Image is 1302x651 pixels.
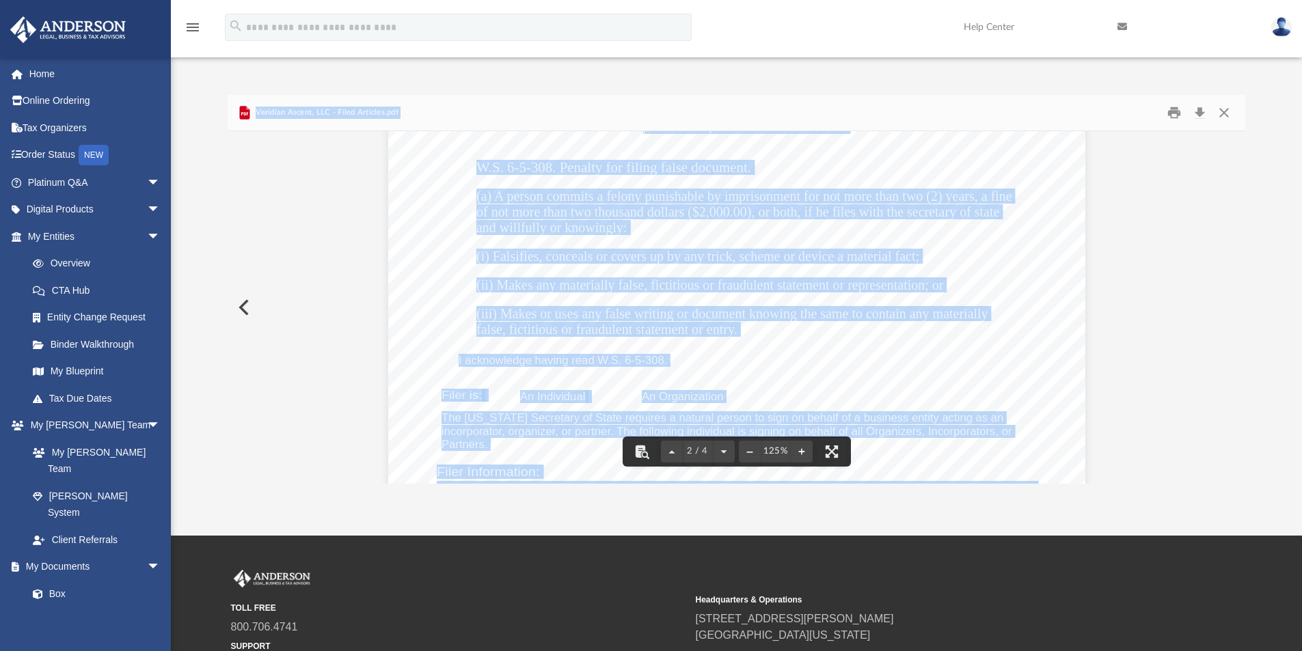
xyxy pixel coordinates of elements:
[817,437,847,467] button: Enter fullscreen
[5,5,200,18] div: Outline
[10,141,181,169] a: Order StatusNEW
[79,145,109,165] div: NEW
[442,439,488,451] span: Partners.
[761,447,791,456] div: Current zoom level
[442,413,1003,424] span: The [US_STATE] Secretary of State requires a natural person to sign on behalf of a business entit...
[10,60,181,87] a: Home
[10,169,181,196] a: Platinum Q&Aarrow_drop_down
[1271,17,1292,37] img: User Pic
[696,594,1151,606] small: Headquarters & Operations
[643,122,847,134] span: prosecution pursuant to W.S. 6-5-308.
[185,26,201,36] a: menu
[147,196,174,224] span: arrow_drop_down
[476,322,737,336] span: false, fictitious or fraudulent statement or entry.
[476,221,627,234] span: and willfully or knowingly:
[476,161,751,174] span: W.S. 6-5-308. Penalty for filing false document.
[185,19,201,36] i: menu
[19,385,181,412] a: Tax Due Dates
[739,437,761,467] button: Zoom out
[437,466,540,478] span: Filer Information:
[642,391,723,403] span: An Organization
[1212,102,1236,124] button: Close
[147,553,174,581] span: arrow_drop_down
[19,277,181,304] a: CTA Hub
[10,196,181,223] a: Digital Productsarrow_drop_down
[19,482,174,526] a: [PERSON_NAME] System
[21,18,74,29] a: Back to Top
[459,355,667,367] span: I acknowledge having read W.S. 6-5-308.
[228,131,1246,484] div: Document Viewer
[6,16,130,43] img: Anderson Advisors Platinum Portal
[228,288,258,327] button: Previous File
[627,437,657,467] button: Toggle findbar
[231,570,313,587] img: Anderson Advisors Platinum Portal
[19,304,181,331] a: Entity Change Request
[1161,102,1188,124] button: Print
[661,437,683,467] button: Previous page
[476,278,944,292] span: (ii) Makes any materially false, fictitious or fraudulent statement or representation; or
[19,250,181,277] a: Overview
[10,114,181,141] a: Tax Organizers
[520,391,585,403] span: An Individual
[442,426,1012,438] span: incorporator, organizer, or partner. The following individual is signing on behalf of all Organiz...
[683,447,713,456] span: 2 / 4
[228,131,1246,484] div: File preview
[1187,102,1212,124] button: Download
[16,95,38,107] span: 16 px
[10,553,174,581] a: My Documentsarrow_drop_down
[19,580,167,607] a: Box
[5,43,200,58] h3: Style
[228,18,243,33] i: search
[228,95,1246,484] div: Preview
[791,437,813,467] button: Zoom in
[19,358,174,385] a: My Blueprint
[476,205,999,219] span: of not more than two thousand dollars ($2,000.00), or both, if he files with the secretary of state
[476,249,919,263] span: (i) Falsifies, conceals or covers up by any trick, scheme or device a material fact;
[147,223,174,251] span: arrow_drop_down
[476,307,988,320] span: (iii) Makes or uses any false writing or document knowing the same to contain any materially
[19,331,181,358] a: Binder Walkthrough
[442,390,482,402] span: Filer is:
[147,169,174,197] span: arrow_drop_down
[476,189,1012,203] span: (a) A person commits a felony punishable by imprisonment for not more than two (2) years, a fine
[10,412,174,439] a: My [PERSON_NAME] Teamarrow_drop_down
[713,437,735,467] button: Next page
[696,613,894,624] a: [STREET_ADDRESS][PERSON_NAME]
[5,83,47,94] label: Font Size
[19,439,167,482] a: My [PERSON_NAME] Team
[19,526,174,553] a: Client Referrals
[683,437,713,467] button: 2 / 4
[10,223,181,250] a: My Entitiesarrow_drop_down
[253,107,398,119] span: Veridian Ascent, LLC - Filed Articles.pdf
[231,621,298,633] a: 800.706.4741
[231,602,686,614] small: TOLL FREE
[696,629,871,641] a: [GEOGRAPHIC_DATA][US_STATE]
[10,87,181,115] a: Online Ordering
[437,482,1035,495] span: By submitting this form I agree and accept this electronic filing as legal submission of my Artic...
[147,412,174,440] span: arrow_drop_down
